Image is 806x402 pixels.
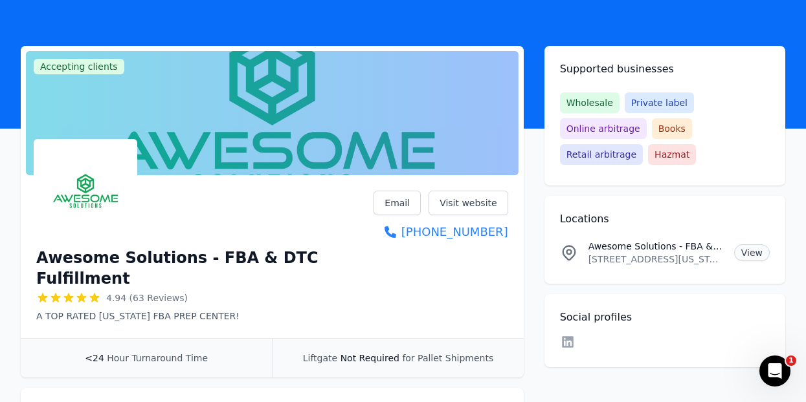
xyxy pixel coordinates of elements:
span: Retail arbitrage [560,144,643,165]
span: Accepting clients [34,59,124,74]
a: View [734,244,770,261]
p: A TOP RATED [US_STATE] FBA PREP CENTER! [36,310,374,323]
span: 1 [786,355,796,366]
span: Hazmat [648,144,696,165]
span: Private label [625,92,694,113]
span: Not Required [341,353,399,363]
h2: Supported businesses [560,61,770,77]
span: <24 [85,353,104,363]
img: Awesome Solutions - FBA & DTC Fulfillment [36,142,135,240]
p: [STREET_ADDRESS][US_STATE] [588,253,724,266]
a: Visit website [429,191,508,215]
p: Awesome Solutions - FBA & DTC Fulfillment Location [588,240,724,253]
span: Wholesale [560,92,620,113]
span: for Pallet Shipments [402,353,493,363]
a: Email [374,191,421,215]
span: Books [652,118,692,139]
h2: Social profiles [560,310,770,325]
span: 4.94 (63 Reviews) [106,291,188,304]
span: Online arbitrage [560,118,647,139]
h2: Locations [560,211,770,227]
a: [PHONE_NUMBER] [374,223,508,241]
iframe: Intercom live chat [759,355,790,386]
h1: Awesome Solutions - FBA & DTC Fulfillment [36,248,374,289]
span: Liftgate [303,353,337,363]
span: Hour Turnaround Time [107,353,208,363]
